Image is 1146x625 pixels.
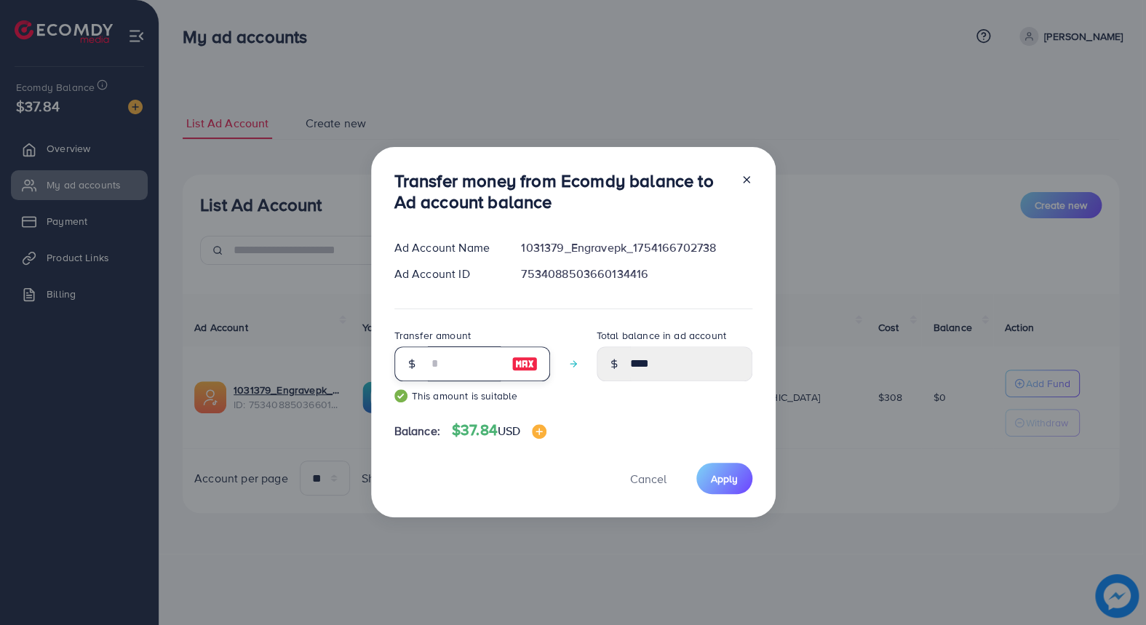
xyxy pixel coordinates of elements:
[630,471,666,487] span: Cancel
[394,328,471,343] label: Transfer amount
[612,463,685,494] button: Cancel
[394,423,440,439] span: Balance:
[383,266,510,282] div: Ad Account ID
[383,239,510,256] div: Ad Account Name
[394,389,407,402] img: guide
[509,239,763,256] div: 1031379_Engravepk_1754166702738
[509,266,763,282] div: 7534088503660134416
[394,170,729,212] h3: Transfer money from Ecomdy balance to Ad account balance
[452,421,546,439] h4: $37.84
[696,463,752,494] button: Apply
[597,328,726,343] label: Total balance in ad account
[498,423,520,439] span: USD
[512,355,538,373] img: image
[711,471,738,486] span: Apply
[532,424,546,439] img: image
[394,389,550,403] small: This amount is suitable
